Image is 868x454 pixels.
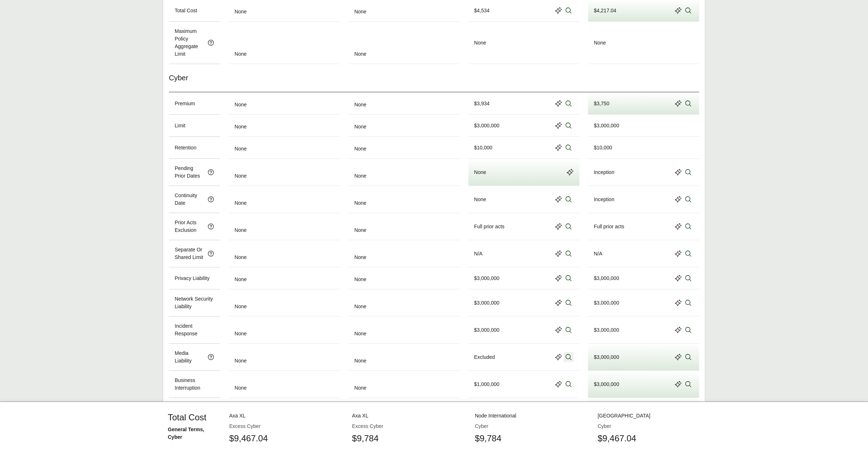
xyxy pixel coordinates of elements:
[474,169,486,176] div: None
[594,100,609,107] div: $3,750
[594,122,619,130] div: $3,000,000
[474,326,499,334] div: $3,000,000
[474,433,499,441] div: $1,000,000
[474,353,495,361] div: Excluded
[474,275,499,282] div: $3,000,000
[349,115,460,137] div: None
[349,344,460,371] div: None
[169,64,699,93] div: Cyber
[349,289,460,317] div: None
[474,144,493,152] div: $10,000
[594,353,619,361] div: $3,000,000
[349,371,460,398] div: None
[349,186,460,213] div: None
[175,7,197,14] p: Total Cost
[349,317,460,344] div: None
[474,381,499,388] div: $1,000,000
[594,275,619,282] div: $3,000,000
[349,213,460,240] div: None
[594,326,619,334] div: $3,000,000
[474,7,490,14] div: $4,534
[349,398,460,420] div: None
[229,371,340,398] div: None
[175,100,195,107] p: Premium
[349,159,460,186] div: None
[175,377,214,392] p: Business Interruption
[474,299,499,307] div: $3,000,000
[229,289,340,317] div: None
[175,349,204,365] p: Media Liability
[229,240,340,267] div: None
[175,122,186,130] p: Limit
[175,192,204,207] p: Continuity Date
[349,240,460,267] div: None
[175,144,196,152] p: Retention
[175,426,214,449] p: Contingent Business Interruption
[175,165,204,180] p: Pending Prior Dates
[594,144,612,152] div: $10,000
[229,22,340,64] div: None
[229,137,340,159] div: None
[474,223,505,230] div: Full prior acts
[594,381,619,388] div: $3,000,000
[474,196,486,203] div: None
[594,39,606,47] div: None
[175,295,214,310] p: Network Security Liability
[229,398,340,420] div: None
[175,246,204,261] p: Separate Or Shared Limit
[594,299,619,307] div: $3,000,000
[594,250,602,258] div: N/A
[175,322,214,338] p: Incident Response
[229,115,340,137] div: None
[594,7,616,14] div: $4,217.04
[594,405,619,413] div: $3,000,000
[175,405,193,413] p: Bricking
[229,344,340,371] div: None
[474,122,499,130] div: $3,000,000
[229,317,340,344] div: None
[175,27,204,58] p: Maximum Policy Aggregate Limit
[229,213,340,240] div: None
[229,267,340,289] div: None
[229,159,340,186] div: None
[474,100,490,107] div: $3,934
[349,267,460,289] div: None
[474,250,482,258] div: N/A
[594,433,619,441] div: $3,000,000
[175,219,204,234] p: Prior Acts Exclusion
[175,275,209,282] p: Privacy Liability
[349,137,460,159] div: None
[229,186,340,213] div: None
[474,405,499,413] div: $1,000,000
[474,39,486,47] div: None
[229,93,340,115] div: None
[349,93,460,115] div: None
[594,169,614,176] div: Inception
[594,196,614,203] div: Inception
[594,223,624,230] div: Full prior acts
[349,22,460,64] div: None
